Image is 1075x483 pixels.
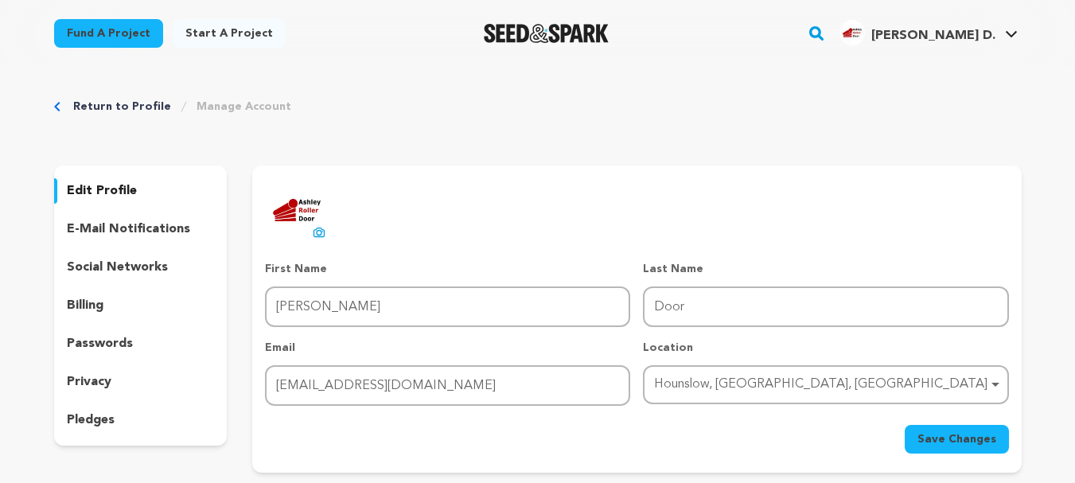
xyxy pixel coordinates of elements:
p: social networks [67,258,168,277]
button: passwords [54,331,228,356]
button: billing [54,293,228,318]
span: Ashley Roller D.'s Profile [836,17,1021,50]
p: First Name [265,261,630,277]
span: [PERSON_NAME] D. [871,29,995,42]
img: Seed&Spark Logo Dark Mode [484,24,609,43]
div: Ashley Roller D.'s Profile [839,20,995,45]
a: Fund a project [54,19,163,48]
span: Save Changes [917,431,996,447]
input: First Name [265,286,630,327]
div: Breadcrumb [54,99,1022,115]
button: Save Changes [905,425,1009,454]
a: Seed&Spark Homepage [484,24,609,43]
a: Manage Account [197,99,291,115]
button: pledges [54,407,228,433]
p: pledges [67,411,115,430]
a: Ashley Roller D.'s Profile [836,17,1021,45]
p: privacy [67,372,111,391]
p: Email [265,340,630,356]
a: Start a project [173,19,286,48]
p: billing [67,296,103,315]
a: Return to Profile [73,99,171,115]
button: e-mail notifications [54,216,228,242]
button: privacy [54,369,228,395]
button: social networks [54,255,228,280]
p: e-mail notifications [67,220,190,239]
button: edit profile [54,178,228,204]
p: Last Name [643,261,1008,277]
p: passwords [67,334,133,353]
p: Location [643,340,1008,356]
p: edit profile [67,181,137,201]
input: Last Name [643,286,1008,327]
img: Logo%20Ashley.jpg [839,20,865,45]
div: Hounslow, [GEOGRAPHIC_DATA], [GEOGRAPHIC_DATA] [654,373,987,396]
input: Email [265,365,630,406]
